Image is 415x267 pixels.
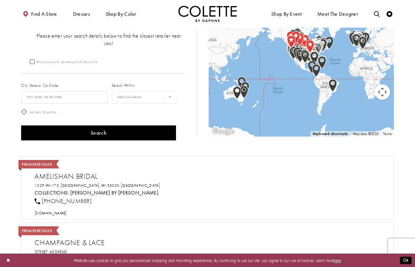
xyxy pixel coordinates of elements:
button: Close Dialog [3,255,13,265]
span: Find a store [31,11,57,17]
span: Premier Retailer [22,228,52,233]
span: Premier Retailer [22,162,52,167]
button: Keyboard shortcuts [312,131,348,137]
img: Google Image #49 [211,127,236,137]
img: Colette by Daphne [178,6,237,22]
span: [DOMAIN_NAME] [35,211,67,216]
label: City, State or Zip Code [21,82,58,88]
span: Dresses [71,6,91,22]
h2: Find a Store [33,17,184,28]
span: [PHONE_NUMBER] [42,197,91,205]
span: Shop by color [106,11,136,17]
div: Map with store locations [209,4,394,137]
span: Dresses [73,11,90,17]
input: City, State, or ZIP Code [21,91,108,104]
a: [PHONE_NUMBER] [35,197,91,205]
h2: Champagne & Lace [35,239,386,247]
a: Open this area in Google Maps (opens a new window) [211,127,236,137]
a: Toggle search [372,6,381,22]
p: Website uses cookies to give you personalized shopping and marketing experiences. By continuing t... [42,256,373,264]
button: Submit Dialog [400,257,412,264]
p: Please enter your search details below to find the closest retailer near you! [33,33,184,47]
a: Terms (opens in new tab) [383,131,392,136]
span: Collections: [35,190,69,196]
select: Radius In Miles [112,91,176,103]
span: Use My Location [29,110,56,114]
a: Visit Colette by Daphne page - Opens in new tab [70,190,158,196]
span: Shop By Event [270,6,303,22]
a: Meet the designer [316,6,360,22]
h2: Amelishan Bridal [35,172,386,181]
span: Map data ©2025 [353,131,379,136]
span: Meet the designer [317,11,358,17]
a: Opens in new tab [35,249,67,254]
a: Check Wishlist [385,6,394,22]
span: Shop By Event [271,11,302,17]
a: Find a store [21,6,58,22]
a: Opens in new tab [35,211,67,216]
a: Opens in new tab [35,183,160,188]
a: here [334,257,341,263]
button: Search [21,125,176,140]
label: Search Within [112,82,134,88]
a: Visit Home Page [178,6,237,22]
span: Shop by color [104,6,138,22]
button: Map camera controls [375,84,390,100]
